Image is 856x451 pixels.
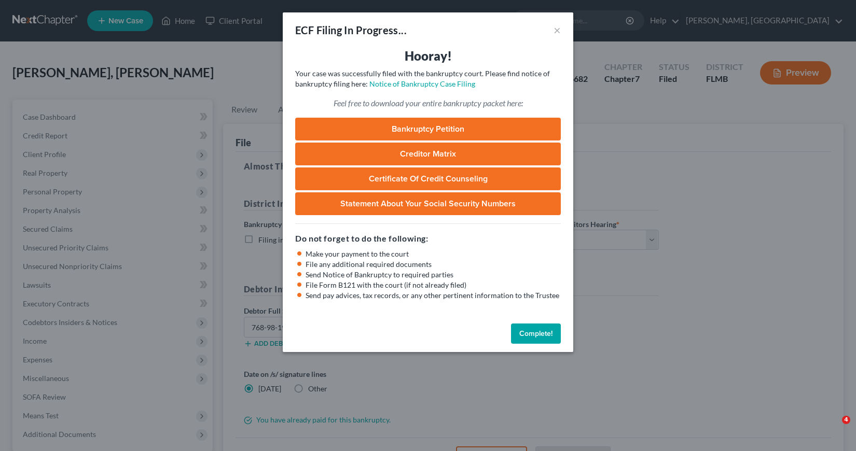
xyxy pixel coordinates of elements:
h5: Do not forget to do the following: [295,232,561,245]
div: ECF Filing In Progress... [295,23,407,37]
p: Feel free to download your entire bankruptcy packet here: [295,97,561,109]
iframe: Intercom live chat [821,416,846,441]
span: Your case was successfully filed with the bankruptcy court. Please find notice of bankruptcy fili... [295,69,550,88]
li: Send pay advices, tax records, or any other pertinent information to the Trustee [306,290,561,301]
li: Make your payment to the court [306,249,561,259]
a: Statement About Your Social Security Numbers [295,192,561,215]
button: × [554,24,561,36]
li: File Form B121 with the court (if not already filed) [306,280,561,290]
span: 4 [842,416,850,424]
a: Certificate of Credit Counseling [295,167,561,190]
a: Notice of Bankruptcy Case Filing [369,79,475,88]
a: Bankruptcy Petition [295,118,561,140]
button: Complete! [511,323,561,344]
li: Send Notice of Bankruptcy to required parties [306,270,561,280]
li: File any additional required documents [306,259,561,270]
a: Creditor Matrix [295,143,561,165]
h3: Hooray! [295,48,561,64]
